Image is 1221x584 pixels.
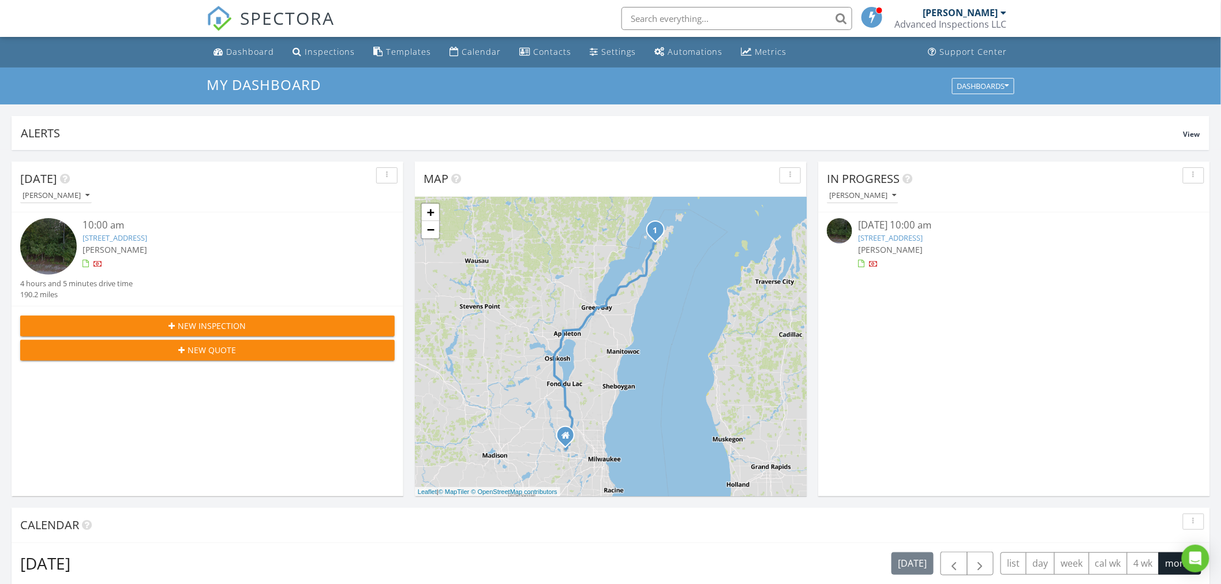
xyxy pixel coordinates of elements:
a: Leaflet [418,488,437,495]
button: week [1054,552,1089,575]
div: Dashboard [226,46,274,57]
button: New Quote [20,340,395,361]
div: [DATE] 10:00 am [858,218,1170,233]
span: [PERSON_NAME] [83,244,147,255]
a: Calendar [445,42,505,63]
div: Automations [668,46,722,57]
span: In Progress [827,171,900,186]
img: streetview [20,218,77,275]
div: [PERSON_NAME] [829,192,896,200]
a: Metrics [736,42,791,63]
a: Dashboard [209,42,279,63]
div: Dashboards [957,82,1009,90]
a: [DATE] 10:00 am [STREET_ADDRESS] [PERSON_NAME] [827,218,1201,269]
a: © MapTiler [439,488,470,495]
button: [DATE] [892,552,934,575]
a: 10:00 am [STREET_ADDRESS] [PERSON_NAME] 4 hours and 5 minutes drive time 190.2 miles [20,218,395,300]
a: Templates [369,42,436,63]
div: Support Center [940,46,1007,57]
button: month [1159,552,1201,575]
button: list [1001,552,1027,575]
div: 3771 Gibraltar Rd , Fish Creek, WI 54212 [656,230,662,237]
div: Calendar [462,46,501,57]
div: [PERSON_NAME] [23,192,89,200]
a: Zoom out [422,221,439,238]
i: 1 [653,227,658,235]
span: New Quote [188,344,237,356]
div: Open Intercom Messenger [1182,545,1209,572]
span: New Inspection [178,320,246,332]
button: [PERSON_NAME] [827,188,898,204]
a: Settings [585,42,641,63]
button: day [1026,552,1055,575]
button: Previous month [941,552,968,575]
a: Contacts [515,42,576,63]
button: [PERSON_NAME] [20,188,92,204]
span: Map [424,171,448,186]
div: Settings [601,46,636,57]
input: Search everything... [621,7,852,30]
a: [STREET_ADDRESS] [83,233,147,243]
a: Support Center [924,42,1012,63]
div: Inspections [305,46,355,57]
button: Next month [967,552,994,575]
button: Dashboards [952,78,1014,94]
div: 4 hours and 5 minutes drive time [20,278,133,289]
span: View [1183,129,1200,139]
span: [DATE] [20,171,57,186]
img: streetview [827,218,852,244]
a: Automations (Basic) [650,42,727,63]
div: | [415,487,560,497]
div: Templates [386,46,431,57]
span: My Dashboard [207,75,321,94]
a: © OpenStreetMap contributors [471,488,557,495]
a: SPECTORA [207,16,335,40]
div: 190.2 miles [20,289,133,300]
div: Metrics [755,46,786,57]
button: cal wk [1089,552,1128,575]
button: 4 wk [1127,552,1159,575]
h2: [DATE] [20,552,70,575]
div: Alerts [21,125,1183,141]
a: Inspections [288,42,359,63]
a: [STREET_ADDRESS] [858,233,923,243]
div: [PERSON_NAME] [923,7,998,18]
a: Zoom in [422,204,439,221]
div: W345N6632 Whittaker Rd, Oconomowoc WI 53066 [565,435,572,442]
div: 10:00 am [83,218,364,233]
div: Advanced Inspections LLC [894,18,1007,30]
span: [PERSON_NAME] [858,244,923,255]
span: Calendar [20,517,79,533]
button: New Inspection [20,316,395,336]
div: Contacts [533,46,571,57]
span: SPECTORA [240,6,335,30]
img: The Best Home Inspection Software - Spectora [207,6,232,31]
